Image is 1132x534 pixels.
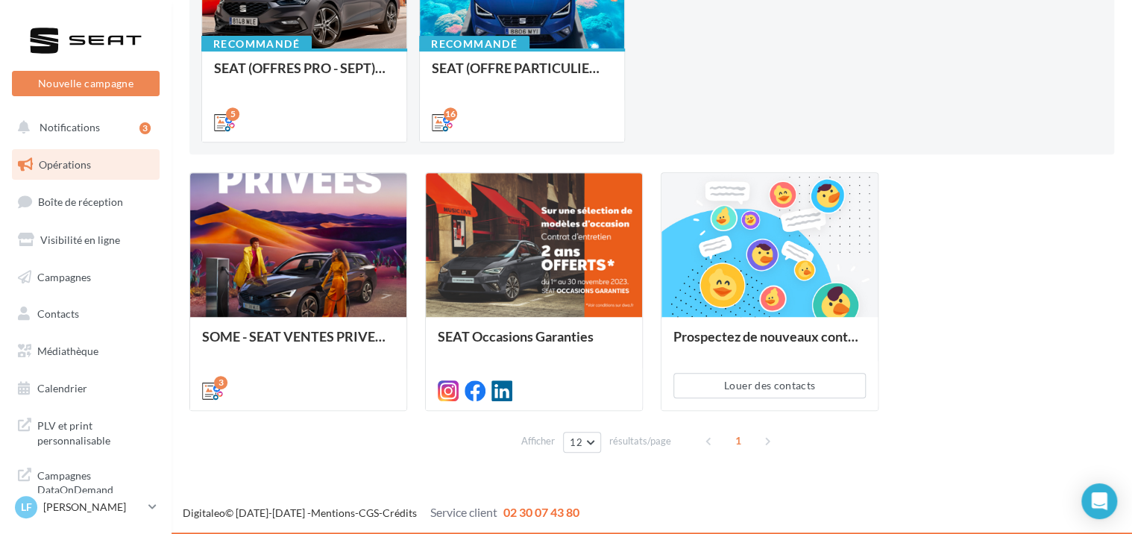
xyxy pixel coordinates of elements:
span: 02 30 07 43 80 [503,505,579,519]
span: résultats/page [609,434,671,448]
div: SEAT (OFFRE PARTICULIER - SEPT) - SOCIAL MEDIA [432,60,612,90]
span: PLV et print personnalisable [37,415,154,447]
a: Opérations [9,149,163,180]
span: Campagnes DataOnDemand [37,465,154,497]
span: © [DATE]-[DATE] - - - [183,506,579,519]
div: 3 [139,122,151,134]
div: 3 [214,376,227,389]
a: Médiathèque [9,336,163,367]
div: Recommandé [419,36,529,52]
a: LF [PERSON_NAME] [12,493,160,521]
button: Notifications 3 [9,112,157,143]
a: Boîte de réception [9,186,163,218]
a: Campagnes DataOnDemand [9,459,163,503]
div: Prospectez de nouveaux contacts [673,329,866,359]
span: Médiathèque [37,345,98,357]
div: Recommandé [201,36,312,52]
a: PLV et print personnalisable [9,409,163,453]
span: Campagnes [37,270,91,283]
span: Notifications [40,121,100,133]
button: 12 [563,432,601,453]
div: 5 [226,107,239,121]
span: Boîte de réception [38,195,123,208]
a: Campagnes [9,262,163,293]
div: SOME - SEAT VENTES PRIVEES [202,329,394,359]
a: Crédits [383,506,417,519]
p: [PERSON_NAME] [43,500,142,515]
a: Mentions [311,506,355,519]
a: Contacts [9,298,163,330]
button: Nouvelle campagne [12,71,160,96]
span: Service client [430,505,497,519]
span: Visibilité en ligne [40,233,120,246]
div: 16 [444,107,457,121]
span: Afficher [521,434,555,448]
span: Contacts [37,307,79,320]
a: Calendrier [9,373,163,404]
span: Calendrier [37,382,87,395]
span: Opérations [39,158,91,171]
a: Visibilité en ligne [9,224,163,256]
button: Louer des contacts [673,373,866,398]
a: Digitaleo [183,506,225,519]
div: SEAT (OFFRES PRO - SEPT) - SOCIAL MEDIA [214,60,394,90]
span: LF [21,500,32,515]
div: Open Intercom Messenger [1081,483,1117,519]
a: CGS [359,506,379,519]
span: 12 [570,436,582,448]
span: 1 [726,429,750,453]
div: SEAT Occasions Garanties [438,329,630,359]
